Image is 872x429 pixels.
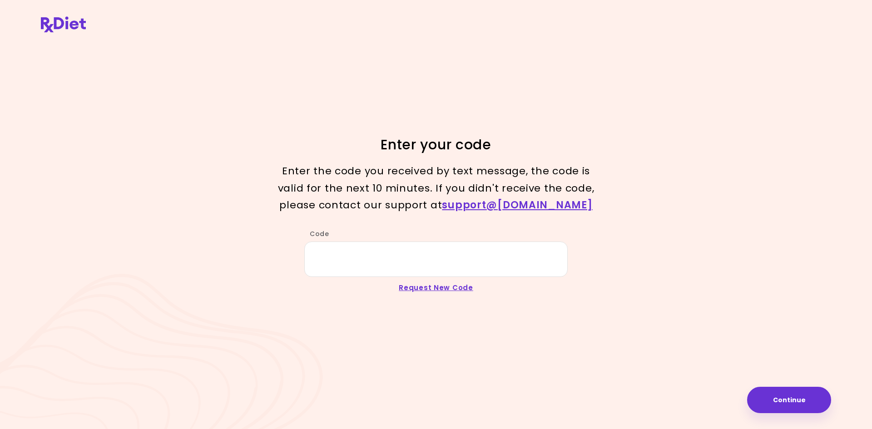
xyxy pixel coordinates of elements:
[304,229,329,238] label: Code
[442,198,592,212] a: support@[DOMAIN_NAME]
[41,16,86,32] img: RxDiet
[399,283,473,292] a: Request New Code
[277,136,595,153] h1: Enter your code
[747,387,831,413] button: Continue
[277,163,595,213] p: Enter the code you received by text message, the code is valid for the next 10 minutes. If you di...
